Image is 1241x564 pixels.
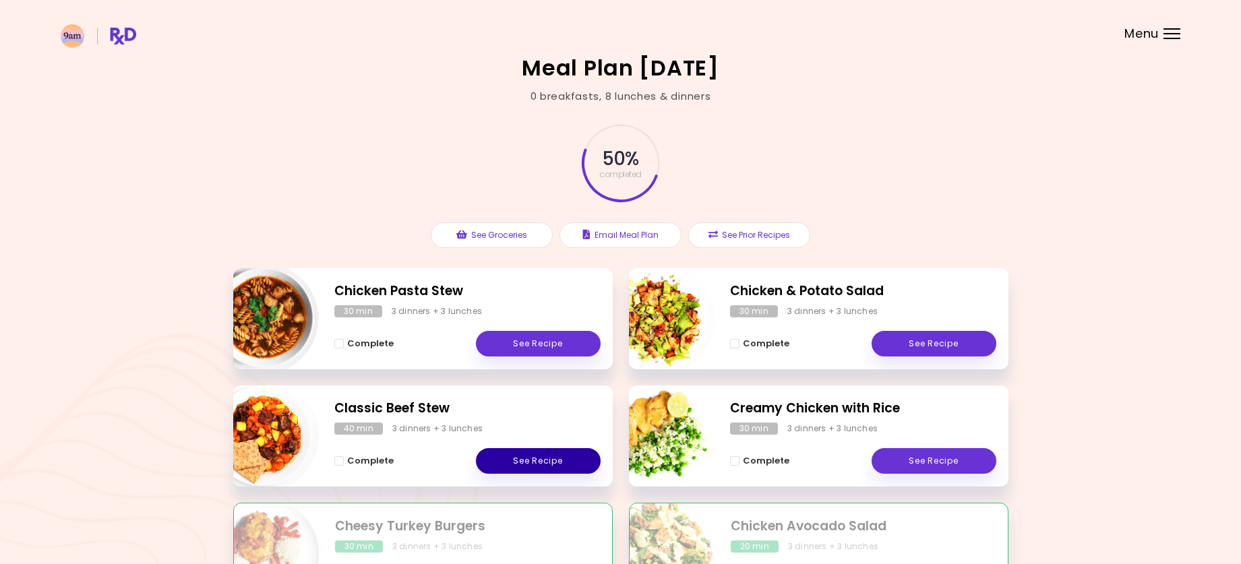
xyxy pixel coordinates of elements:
div: 30 min [730,305,778,317]
a: See Recipe - Creamy Chicken with Rice [872,448,996,474]
span: completed [599,170,642,179]
div: 3 dinners + 3 lunches [787,305,878,317]
button: Complete - Creamy Chicken with Rice [730,453,789,469]
div: 30 min [334,305,382,317]
button: Complete - Chicken & Potato Salad [730,336,789,352]
h2: Creamy Chicken with Rice [730,399,996,418]
span: Complete [743,456,789,466]
a: See Recipe - Chicken Pasta Stew [476,331,601,356]
div: 30 min [730,422,778,435]
img: Info - Creamy Chicken with Rice [603,380,715,492]
span: Complete [743,338,789,349]
a: See Recipe - Chicken & Potato Salad [872,331,996,356]
div: 3 dinners + 3 lunches [392,305,482,317]
div: 3 dinners + 3 lunches [392,540,483,553]
a: See Recipe - Classic Beef Stew [476,448,601,474]
h2: Chicken Avocado Salad [731,517,996,536]
img: Info - Chicken & Potato Salad [603,263,715,375]
button: Complete - Chicken Pasta Stew [334,336,394,352]
h2: Chicken Pasta Stew [334,282,601,301]
span: Complete [347,338,394,349]
div: 30 min [335,540,383,553]
button: Complete - Classic Beef Stew [334,453,394,469]
h2: Chicken & Potato Salad [730,282,996,301]
button: Email Meal Plan [559,222,682,248]
h2: Classic Beef Stew [334,399,601,418]
div: 20 min [731,540,779,553]
span: Menu [1124,28,1159,40]
div: 0 breakfasts , 8 lunches & dinners [531,89,711,104]
span: Complete [347,456,394,466]
div: 3 dinners + 3 lunches [392,422,483,435]
button: See Prior Recipes [688,222,810,248]
div: 3 dinners + 3 lunches [787,422,878,435]
h2: Meal Plan [DATE] [522,57,719,79]
div: 40 min [334,422,383,435]
img: Info - Classic Beef Stew [207,380,319,492]
div: 3 dinners + 3 lunches [788,540,878,553]
img: Info - Chicken Pasta Stew [207,263,319,375]
span: 50 % [603,148,638,170]
img: RxDiet [61,24,136,48]
h2: Cheesy Turkey Burgers [335,517,600,536]
button: See Groceries [431,222,553,248]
